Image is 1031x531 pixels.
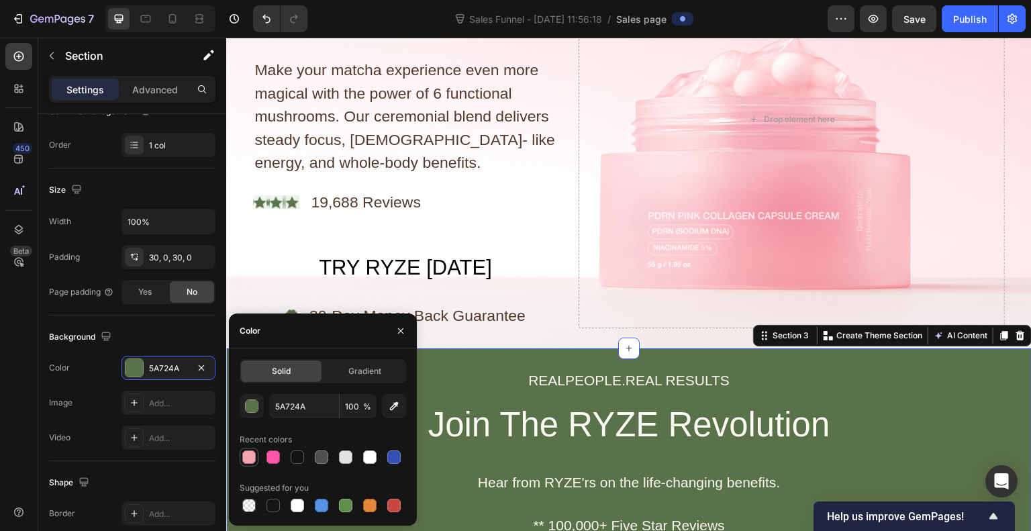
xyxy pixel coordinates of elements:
h2: Join The RYZE Revolution [200,360,605,415]
div: REALPEOPLE.REAL RESULTS [200,331,605,355]
div: Add... [149,432,212,444]
span: % [363,401,371,413]
div: 30, 0, 30, 0 [149,252,212,264]
div: Publish [953,12,987,26]
p: Section [65,48,175,64]
input: Auto [122,209,215,234]
span: Save [903,13,926,25]
button: Show survey - Help us improve GemPages! [827,508,1001,524]
span: Sales Funnel - [DATE] 11:56:18 [467,12,605,26]
div: Video [49,432,70,444]
button: 7 [5,5,100,32]
div: Add... [149,397,212,409]
div: Color [240,325,260,337]
div: 1 col [149,140,212,152]
div: Open Intercom Messenger [985,465,1018,497]
button: Save [892,5,936,32]
div: Undo/Redo [253,5,307,32]
div: Size [49,181,85,199]
div: Padding [49,251,80,263]
div: Shape [49,474,92,492]
input: Eg: FFFFFF [269,394,339,418]
div: Suggested for you [240,482,309,494]
div: Color [49,362,70,374]
div: Section 3 [544,292,585,304]
div: Image [49,397,72,409]
span: Solid [272,365,291,377]
span: Gradient [348,365,381,377]
div: Border [49,508,75,520]
span: Help us improve GemPages! [827,510,985,523]
div: ** 100,000+ Five Star Reviews [250,476,556,500]
div: Drop element here [538,77,609,87]
p: Create Theme Section [610,292,696,304]
div: Add... [149,508,212,520]
span: Yes [138,286,152,298]
div: Background [49,328,114,346]
p: Settings [66,83,104,97]
div: Hear from RYZE'rs on the life-changing benefits. [250,433,556,457]
span: / [607,12,611,26]
div: 5A724A [149,363,188,375]
div: Beta [10,246,32,256]
span: Sales page [616,12,667,26]
div: Width [49,215,71,228]
span: No [187,286,197,298]
div: Recent colors [240,434,292,446]
button: Publish [942,5,998,32]
p: Advanced [132,83,178,97]
p: 7 [88,11,94,27]
div: 450 [13,143,32,154]
div: Page padding [49,286,114,298]
iframe: Design area [226,38,1031,531]
div: Order [49,139,71,151]
button: AI Content [705,290,764,306]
